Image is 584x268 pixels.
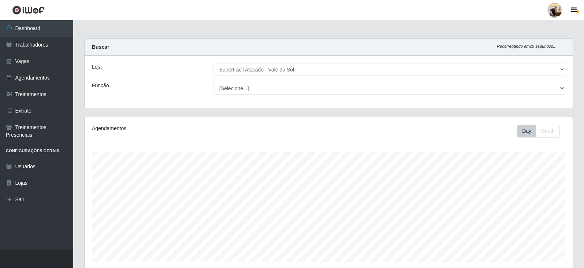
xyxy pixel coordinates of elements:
img: CoreUI Logo [12,5,45,15]
button: Day [517,125,536,137]
label: Função [92,82,109,89]
strong: Buscar [92,44,109,50]
i: Recarregando em 29 segundos... [497,44,557,48]
label: Loja [92,63,101,71]
div: First group [517,125,559,137]
button: Month [536,125,559,137]
div: Agendamentos [92,125,283,132]
div: Toolbar with button groups [517,125,565,137]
